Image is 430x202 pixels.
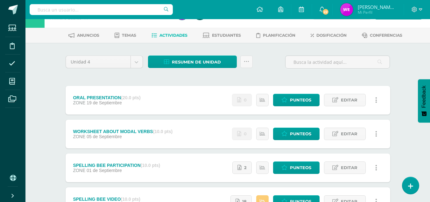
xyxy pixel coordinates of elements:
div: SPELLING BEE PARTICIPATION [73,163,160,168]
a: Unidad 4 [66,56,143,68]
a: Dosificación [311,30,347,41]
strong: (20.0 pts) [121,95,140,100]
div: ORAL PRESENTATION [73,95,140,100]
strong: (10.0 pts) [121,197,140,202]
span: ZONE [73,168,85,173]
a: 2 [232,161,252,174]
input: Busca un usuario... [30,4,173,15]
div: SPELLING BEE VIDEO [73,197,140,202]
span: Resumen de unidad [172,56,221,68]
span: Mi Perfil [358,10,396,15]
span: 05 de Septiembre [87,134,122,139]
span: Anuncios [77,33,99,38]
span: Punteos [290,128,311,140]
a: Anuncios [68,30,99,41]
span: Actividades [159,33,187,38]
a: Temas [115,30,136,41]
div: WORKSHEET ABOUT MODAL VERBS [73,129,173,134]
a: Estudiantes [203,30,241,41]
span: Conferencias [370,33,402,38]
input: Busca la actividad aquí... [285,56,390,68]
span: Temas [122,33,136,38]
span: 0 [244,94,247,106]
span: ZONE [73,134,85,139]
a: Actividades [152,30,187,41]
span: 19 de Septiembre [87,100,122,105]
span: Editar [341,128,357,140]
a: No se han realizado entregas [232,128,252,140]
span: 2 [244,162,247,174]
a: No se han realizado entregas [232,94,252,106]
strong: (10.0 pts) [153,129,173,134]
a: Punteos [273,128,320,140]
span: ZONE [73,100,85,105]
img: ab30f28164eb0b6ad206bfa59284e1f6.png [340,3,353,16]
strong: (10.0 pts) [141,163,160,168]
a: Planificación [256,30,295,41]
span: Punteos [290,94,311,106]
span: Feedback [421,86,427,108]
a: Punteos [273,94,320,106]
button: Feedback - Mostrar encuesta [418,79,430,123]
span: Punteos [290,162,311,174]
span: Editar [341,162,357,174]
span: Estudiantes [212,33,241,38]
span: 01 de Septiembre [87,168,122,173]
a: Punteos [273,161,320,174]
a: Resumen de unidad [148,56,237,68]
span: Unidad 4 [71,56,126,68]
span: [PERSON_NAME] de [PERSON_NAME] [358,4,396,10]
a: Conferencias [362,30,402,41]
span: 0 [244,128,247,140]
span: Planificación [263,33,295,38]
span: Editar [341,94,357,106]
span: 22 [322,8,329,15]
span: Dosificación [316,33,347,38]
